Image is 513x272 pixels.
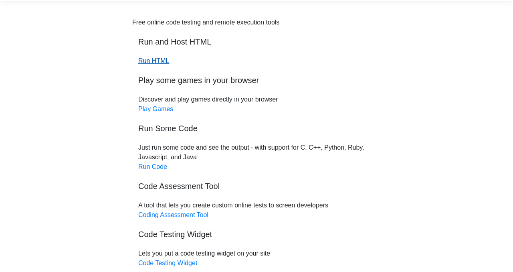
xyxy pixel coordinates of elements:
a: Play Games [138,106,173,112]
a: Code Testing Widget [138,260,197,266]
h5: Run Some Code [138,124,375,133]
a: Coding Assessment Tool [138,211,208,218]
a: Run Code [138,163,167,170]
h5: Code Assessment Tool [138,181,375,191]
h5: Run and Host HTML [138,37,375,47]
a: Run HTML [138,57,169,64]
h5: Play some games in your browser [138,75,375,85]
div: Discover and play games directly in your browser Just run some code and see the output - with sup... [132,18,381,268]
div: Free online code testing and remote execution tools [132,18,279,27]
h5: Code Testing Widget [138,229,375,239]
